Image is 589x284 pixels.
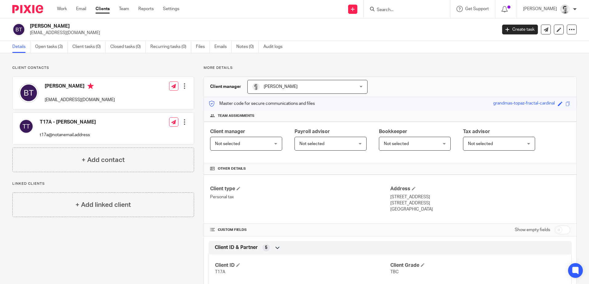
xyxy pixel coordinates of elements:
h4: Client type [210,186,390,192]
span: Team assignments [218,113,254,118]
span: Not selected [299,142,324,146]
a: Closed tasks (0) [110,41,146,53]
span: Client manager [210,129,245,134]
a: Details [12,41,30,53]
span: T17A [215,270,225,274]
h4: [PERSON_NAME] [45,83,115,91]
p: [STREET_ADDRESS] [390,200,570,206]
p: [EMAIL_ADDRESS][DOMAIN_NAME] [45,97,115,103]
p: [PERSON_NAME] [523,6,557,12]
p: t17a@notanemail.address [40,132,96,138]
p: Linked clients [12,181,194,186]
span: Get Support [465,7,489,11]
a: Open tasks (3) [35,41,68,53]
img: svg%3E [12,23,25,36]
a: Client tasks (0) [72,41,106,53]
img: svg%3E [19,119,34,134]
i: Primary [87,83,94,89]
span: Client ID & Partner [215,244,258,251]
a: Clients [95,6,110,12]
img: Pixie [12,5,43,13]
a: Reports [138,6,154,12]
h4: Client ID [215,262,390,269]
span: Not selected [215,142,240,146]
h4: T17A - [PERSON_NAME] [40,119,96,125]
a: Settings [163,6,179,12]
span: Other details [218,166,246,171]
a: Notes (0) [236,41,259,53]
a: Recurring tasks (0) [150,41,191,53]
p: [GEOGRAPHIC_DATA] [390,206,570,212]
p: Master code for secure communications and files [209,101,315,107]
span: Bookkeeper [379,129,407,134]
span: Not selected [468,142,493,146]
span: 5 [265,245,267,251]
input: Search [376,7,432,13]
span: [PERSON_NAME] [264,85,298,89]
h4: Client Grade [390,262,565,269]
h2: [PERSON_NAME] [30,23,400,30]
div: grandmas-topaz-fractal-cardinal [493,100,555,107]
img: Andy_2025.jpg [252,83,260,90]
label: Show empty fields [515,227,550,233]
h4: CUSTOM FIELDS [210,227,390,232]
a: Audit logs [263,41,287,53]
p: [EMAIL_ADDRESS][DOMAIN_NAME] [30,30,493,36]
span: Payroll advisor [294,129,330,134]
a: Create task [502,25,538,34]
p: Client contacts [12,65,194,70]
p: More details [204,65,577,70]
span: TBC [390,270,399,274]
span: Not selected [384,142,409,146]
a: Work [57,6,67,12]
h4: + Add linked client [75,200,131,210]
a: Team [119,6,129,12]
a: Files [196,41,210,53]
img: Andy_2025.jpg [560,4,570,14]
span: Tax advisor [463,129,490,134]
p: [STREET_ADDRESS] [390,194,570,200]
h4: Address [390,186,570,192]
h4: + Add contact [82,155,125,165]
img: svg%3E [19,83,39,103]
p: Personal tax [210,194,390,200]
a: Emails [214,41,232,53]
a: Email [76,6,86,12]
h3: Client manager [210,84,241,90]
